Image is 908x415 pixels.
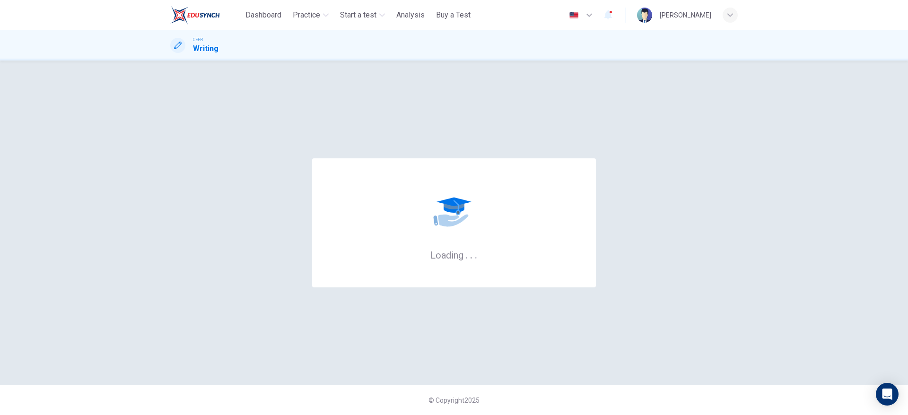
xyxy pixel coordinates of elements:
h1: Writing [193,43,218,54]
button: Practice [289,7,332,24]
button: Dashboard [242,7,285,24]
div: Open Intercom Messenger [876,383,899,406]
img: ELTC logo [170,6,220,25]
span: Buy a Test [436,9,471,21]
h6: . [470,246,473,262]
h6: Loading [430,249,478,261]
span: Dashboard [245,9,281,21]
button: Analysis [393,7,428,24]
div: [PERSON_NAME] [660,9,711,21]
img: Profile picture [637,8,652,23]
span: CEFR [193,36,203,43]
span: Practice [293,9,320,21]
button: Start a test [336,7,389,24]
a: ELTC logo [170,6,242,25]
h6: . [474,246,478,262]
h6: . [465,246,468,262]
img: en [568,12,580,19]
button: Buy a Test [432,7,474,24]
span: Start a test [340,9,376,21]
span: Analysis [396,9,425,21]
span: © Copyright 2025 [428,397,480,404]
